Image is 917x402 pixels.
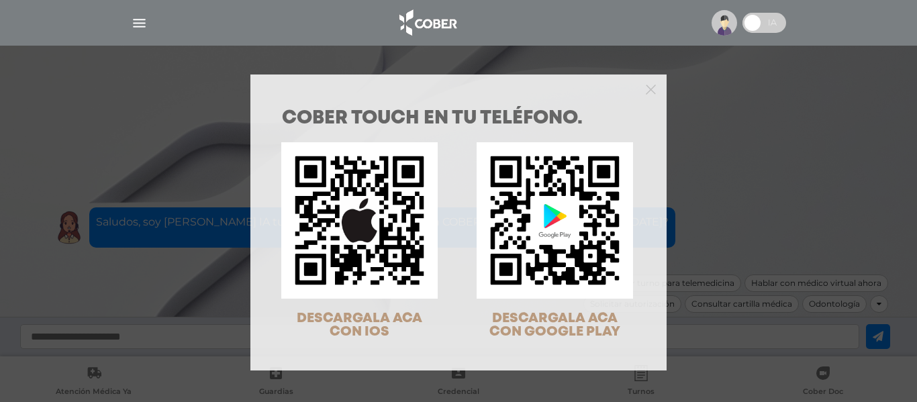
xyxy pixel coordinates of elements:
span: DESCARGALA ACA CON IOS [297,312,422,338]
img: qr-code [477,142,633,299]
h1: COBER TOUCH en tu teléfono. [282,109,635,128]
button: Close [646,83,656,95]
img: qr-code [281,142,438,299]
span: DESCARGALA ACA CON GOOGLE PLAY [489,312,620,338]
